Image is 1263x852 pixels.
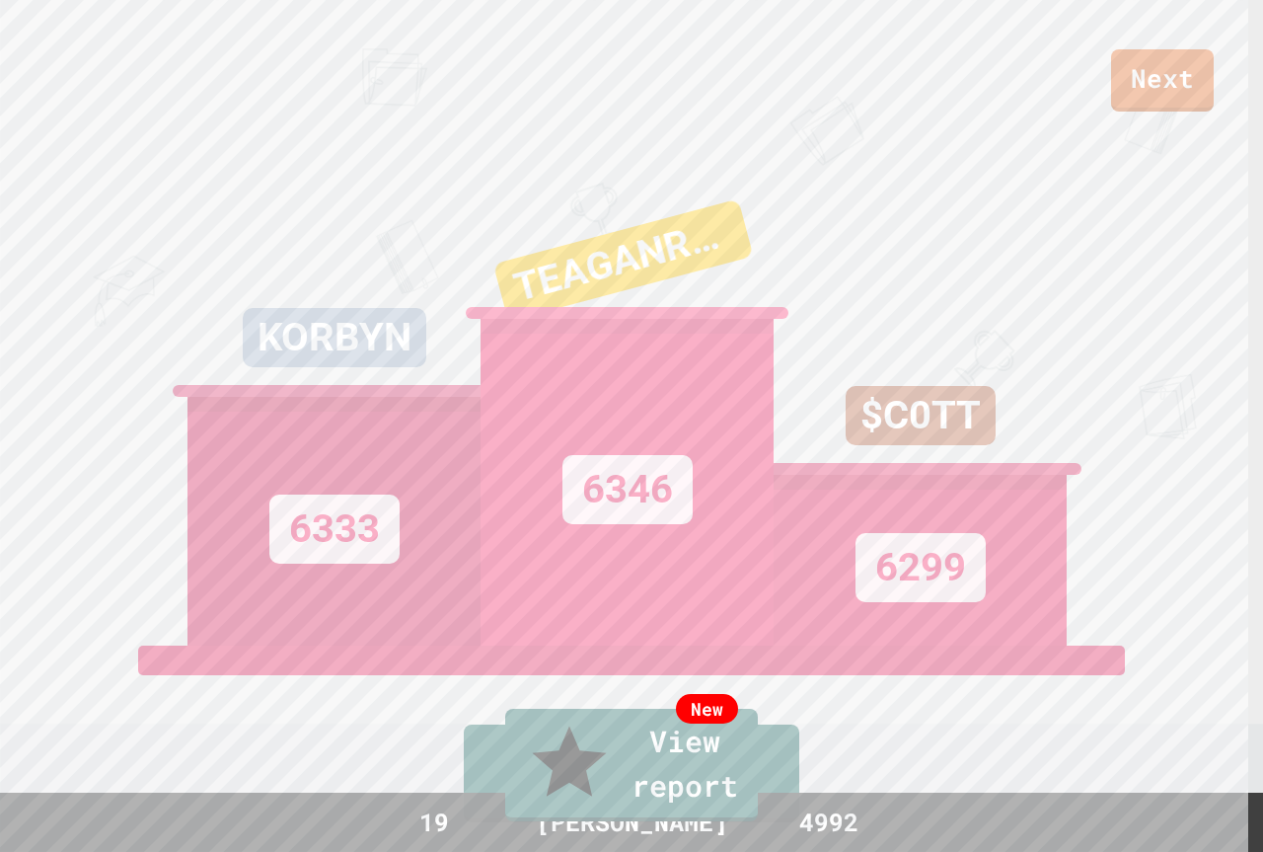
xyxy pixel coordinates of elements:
a: Next [1111,49,1214,112]
div: 6299 [855,533,986,602]
div: $C0TT [846,386,996,445]
div: KORBYN [243,308,426,367]
div: 6346 [562,455,693,524]
div: TEAGANROBERTSON [493,199,754,322]
div: 6333 [269,495,400,564]
div: New [676,694,738,724]
a: View report [505,709,758,821]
